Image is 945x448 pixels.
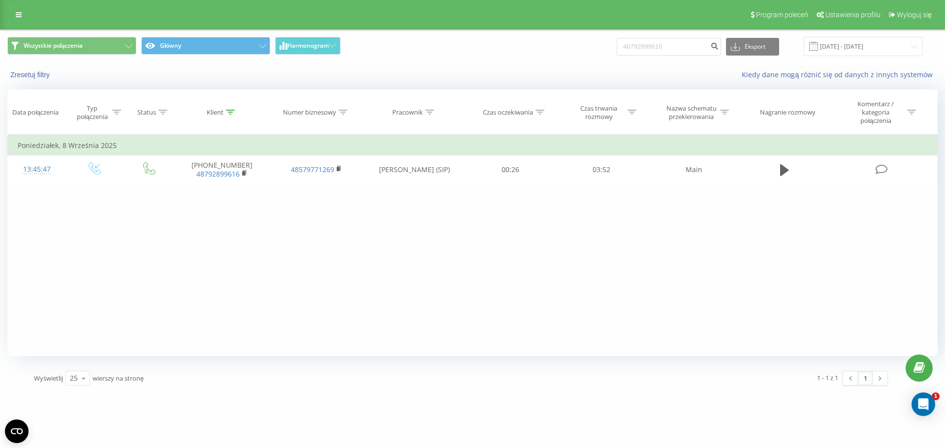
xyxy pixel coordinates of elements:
[847,100,905,125] div: Komentarz / kategoria połączenia
[647,155,741,184] td: Main
[12,108,59,117] div: Data połączenia
[858,371,873,385] a: 1
[756,11,808,19] span: Program poleceń
[726,38,779,56] button: Eksport
[392,108,423,117] div: Pracownik
[572,104,625,121] div: Czas trwania rozmowy
[556,155,646,184] td: 03:52
[34,374,63,383] span: Wyświetlij
[141,37,270,55] button: Główny
[291,165,334,174] a: 48579771269
[8,136,938,155] td: Poniedziałek, 8 Września 2025
[825,11,881,19] span: Ustawienia profilu
[175,155,269,184] td: [PHONE_NUMBER]
[18,160,56,179] div: 13:45:47
[275,37,341,55] button: Harmonogram
[912,392,935,416] div: Open Intercom Messenger
[932,392,940,400] span: 1
[617,38,721,56] input: Wyszukiwanie według numeru
[483,108,533,117] div: Czas oczekiwania
[5,419,29,443] button: Open CMP widget
[742,70,938,79] a: Kiedy dane mogą różnić się od danych z innych systemów
[196,169,240,179] a: 48792899616
[760,108,816,117] div: Nagranie rozmowy
[137,108,156,117] div: Status
[817,373,838,383] div: 1 - 1 z 1
[7,70,55,79] button: Zresetuj filtry
[74,104,110,121] div: Typ połączenia
[7,37,136,55] button: Wszystkie połączenia
[465,155,556,184] td: 00:26
[287,42,329,49] span: Harmonogram
[363,155,465,184] td: [PERSON_NAME] (SIP)
[897,11,932,19] span: Wyloguj się
[24,42,83,50] span: Wszystkie połączenia
[93,374,144,383] span: wierszy na stronę
[665,104,718,121] div: Nazwa schematu przekierowania
[70,373,78,383] div: 25
[207,108,223,117] div: Klient
[283,108,336,117] div: Numer biznesowy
